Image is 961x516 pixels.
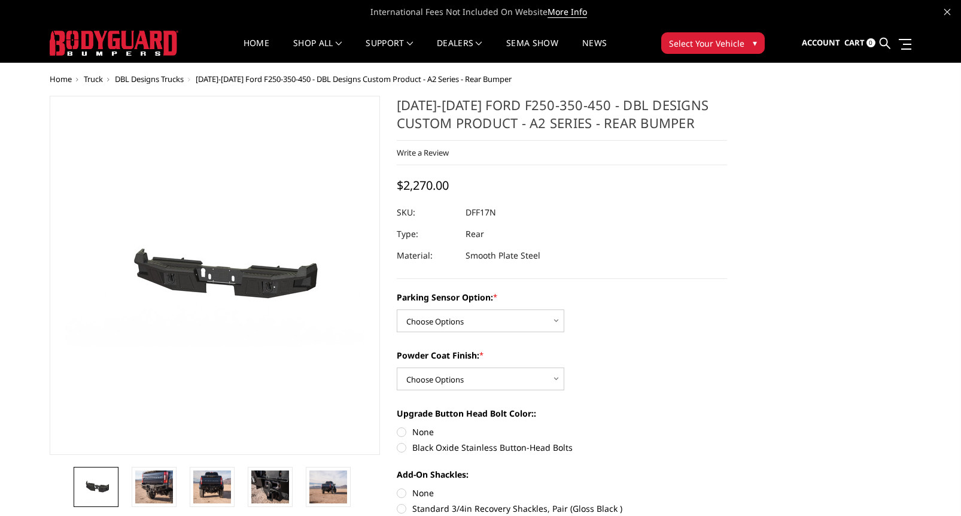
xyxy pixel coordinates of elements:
span: $2,270.00 [397,177,449,193]
a: Dealers [437,39,482,62]
img: 2017-2022 Ford F250-350-450 - DBL Designs Custom Product - A2 Series - Rear Bumper [251,471,289,503]
dt: Material: [397,245,457,266]
a: DBL Designs Trucks [115,74,184,84]
a: Truck [84,74,103,84]
label: Standard 3/4in Recovery Shackles, Pair (Gloss Black ) [397,502,727,515]
a: Support [366,39,413,62]
span: 0 [866,38,875,47]
label: Add-On Shackles: [397,468,727,481]
span: Cart [844,37,865,48]
span: ▾ [753,37,757,49]
dd: Smooth Plate Steel [466,245,540,266]
label: Parking Sensor Option: [397,291,727,303]
dt: SKU: [397,202,457,223]
label: None [397,487,727,499]
a: Write a Review [397,147,449,158]
span: Account [802,37,840,48]
dd: DFF17N [466,202,496,223]
span: Select Your Vehicle [669,37,744,50]
a: Cart 0 [844,27,875,59]
a: Account [802,27,840,59]
img: 2017-2022 Ford F250-350-450 - DBL Designs Custom Product - A2 Series - Rear Bumper [309,471,347,503]
label: None [397,426,727,438]
label: Black Oxide Stainless Button-Head Bolts [397,441,727,454]
img: 2017-2022 Ford F250-350-450 - DBL Designs Custom Product - A2 Series - Rear Bumper [77,471,115,503]
img: BODYGUARD BUMPERS [50,31,178,56]
img: 2017-2022 Ford F250-350-450 - DBL Designs Custom Product - A2 Series - Rear Bumper [135,471,173,503]
img: 2017-2022 Ford F250-350-450 - DBL Designs Custom Product - A2 Series - Rear Bumper [65,204,364,347]
a: 2017-2022 Ford F250-350-450 - DBL Designs Custom Product - A2 Series - Rear Bumper [50,96,380,455]
label: Powder Coat Finish: [397,349,727,362]
dt: Type: [397,223,457,245]
a: Home [244,39,269,62]
a: shop all [293,39,342,62]
span: [DATE]-[DATE] Ford F250-350-450 - DBL Designs Custom Product - A2 Series - Rear Bumper [196,74,512,84]
button: Select Your Vehicle [661,32,765,54]
h1: [DATE]-[DATE] Ford F250-350-450 - DBL Designs Custom Product - A2 Series - Rear Bumper [397,96,727,141]
a: SEMA Show [506,39,558,62]
a: More Info [548,6,587,18]
a: News [582,39,607,62]
label: Upgrade Button Head Bolt Color:: [397,407,727,420]
a: Home [50,74,72,84]
img: 2017-2022 Ford F250-350-450 - DBL Designs Custom Product - A2 Series - Rear Bumper [193,471,231,503]
dd: Rear [466,223,484,245]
